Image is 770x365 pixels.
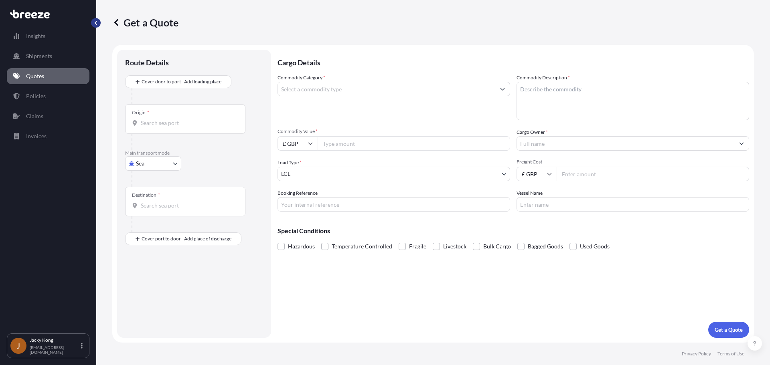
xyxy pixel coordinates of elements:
span: Fragile [409,240,426,252]
span: Hazardous [288,240,315,252]
button: Show suggestions [734,136,749,151]
p: Jacky Kong [30,337,79,343]
span: J [17,342,20,350]
span: Bulk Cargo [483,240,511,252]
label: Commodity Category [278,74,325,82]
button: Cover port to door - Add place of discharge [125,232,241,245]
p: Shipments [26,52,52,60]
span: Cover port to door - Add place of discharge [142,235,231,243]
p: Invoices [26,132,47,140]
a: Invoices [7,128,89,144]
a: Insights [7,28,89,44]
input: Type amount [318,136,510,151]
a: Claims [7,108,89,124]
input: Full name [517,136,734,151]
input: Enter amount [557,167,749,181]
span: Cover door to port - Add loading place [142,78,221,86]
label: Commodity Description [517,74,570,82]
button: Cover door to port - Add loading place [125,75,231,88]
input: Enter name [517,197,749,212]
button: Select transport [125,156,181,171]
a: Policies [7,88,89,104]
button: Get a Quote [708,322,749,338]
button: Show suggestions [495,82,510,96]
span: Sea [136,159,144,167]
input: Select a commodity type [278,82,495,96]
p: [EMAIL_ADDRESS][DOMAIN_NAME] [30,345,79,355]
label: Booking Reference [278,189,318,197]
p: Get a Quote [715,326,743,334]
p: Get a Quote [112,16,178,29]
span: Load Type [278,159,302,167]
p: Special Conditions [278,228,749,234]
label: Vessel Name [517,189,543,197]
button: LCL [278,167,510,181]
p: Cargo Details [278,50,749,74]
input: Your internal reference [278,197,510,212]
span: Used Goods [580,240,610,252]
p: Main transport mode [125,150,263,156]
p: Claims [26,112,43,120]
p: Insights [26,32,45,40]
input: Origin [141,119,235,127]
p: Quotes [26,72,44,80]
div: Origin [132,109,149,116]
a: Privacy Policy [682,351,711,357]
span: Temperature Controlled [332,240,392,252]
p: Route Details [125,58,169,67]
label: Cargo Owner [517,128,548,136]
span: Livestock [443,240,466,252]
input: Destination [141,202,235,210]
span: Bagged Goods [528,240,563,252]
a: Quotes [7,68,89,84]
span: Commodity Value [278,128,510,135]
a: Terms of Use [717,351,744,357]
a: Shipments [7,48,89,64]
p: Policies [26,92,46,100]
div: Destination [132,192,160,198]
span: LCL [281,170,290,178]
span: Freight Cost [517,159,749,165]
